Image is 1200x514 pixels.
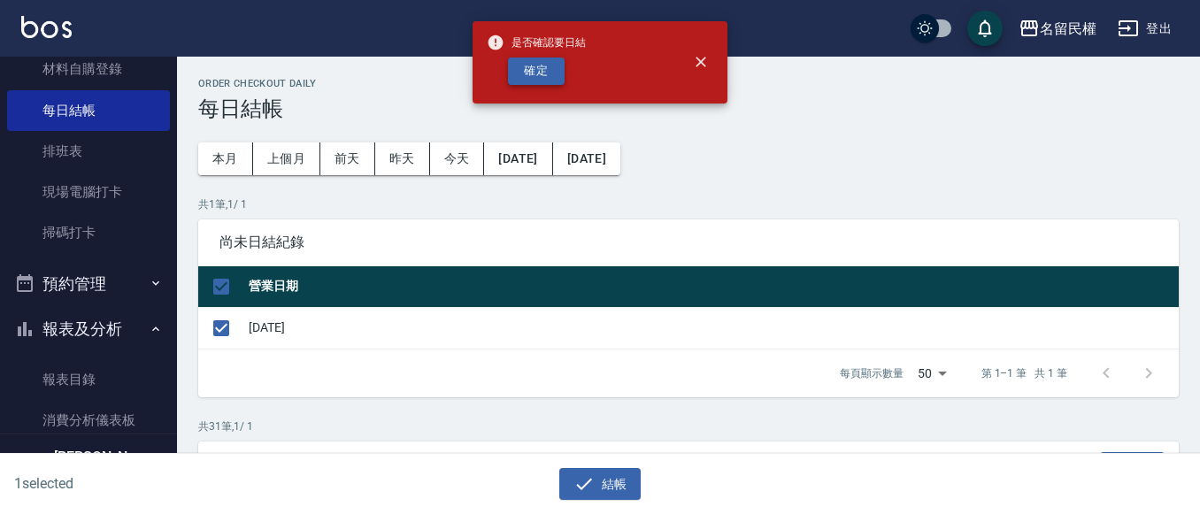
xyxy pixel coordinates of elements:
a: 掃碼打卡 [7,212,170,253]
button: [DATE] [484,142,552,175]
button: 昨天 [375,142,430,175]
button: 本月 [198,142,253,175]
a: 報表目錄 [7,359,170,400]
button: save [967,11,1003,46]
p: 共 31 筆, 1 / 1 [198,418,1179,434]
button: 上個月 [253,142,320,175]
button: [DATE] [553,142,620,175]
button: 名留民權 [1012,11,1104,47]
a: 現場電腦打卡 [7,172,170,212]
span: 尚未日結紀錄 [219,234,1158,251]
p: 共 1 筆, 1 / 1 [198,196,1179,212]
p: 每頁顯示數量 [840,365,904,381]
div: 50 [911,349,953,397]
th: 營業日期 [244,266,1179,308]
button: 前天 [320,142,375,175]
button: 預約管理 [7,261,170,307]
div: 名留民權 [1040,18,1096,40]
h5: [PERSON_NAME]蓤 [54,449,144,484]
h3: 每日結帳 [198,96,1179,121]
a: 每日結帳 [7,90,170,131]
span: 是否確認要日結 [487,34,586,51]
p: 第 1–1 筆 共 1 筆 [981,365,1067,381]
a: 材料自購登錄 [7,49,170,89]
button: 登出 [1111,12,1179,45]
button: 結帳 [559,468,642,501]
h6: 1 selected [14,472,296,495]
td: [DATE] [244,307,1179,349]
a: 排班表 [7,131,170,172]
a: 消費分析儀表板 [7,400,170,441]
h2: Order checkout daily [198,78,1179,89]
img: Logo [21,16,72,38]
button: 報表及分析 [7,306,170,352]
button: 今天 [430,142,485,175]
button: close [681,42,720,81]
button: 確定 [508,58,565,85]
